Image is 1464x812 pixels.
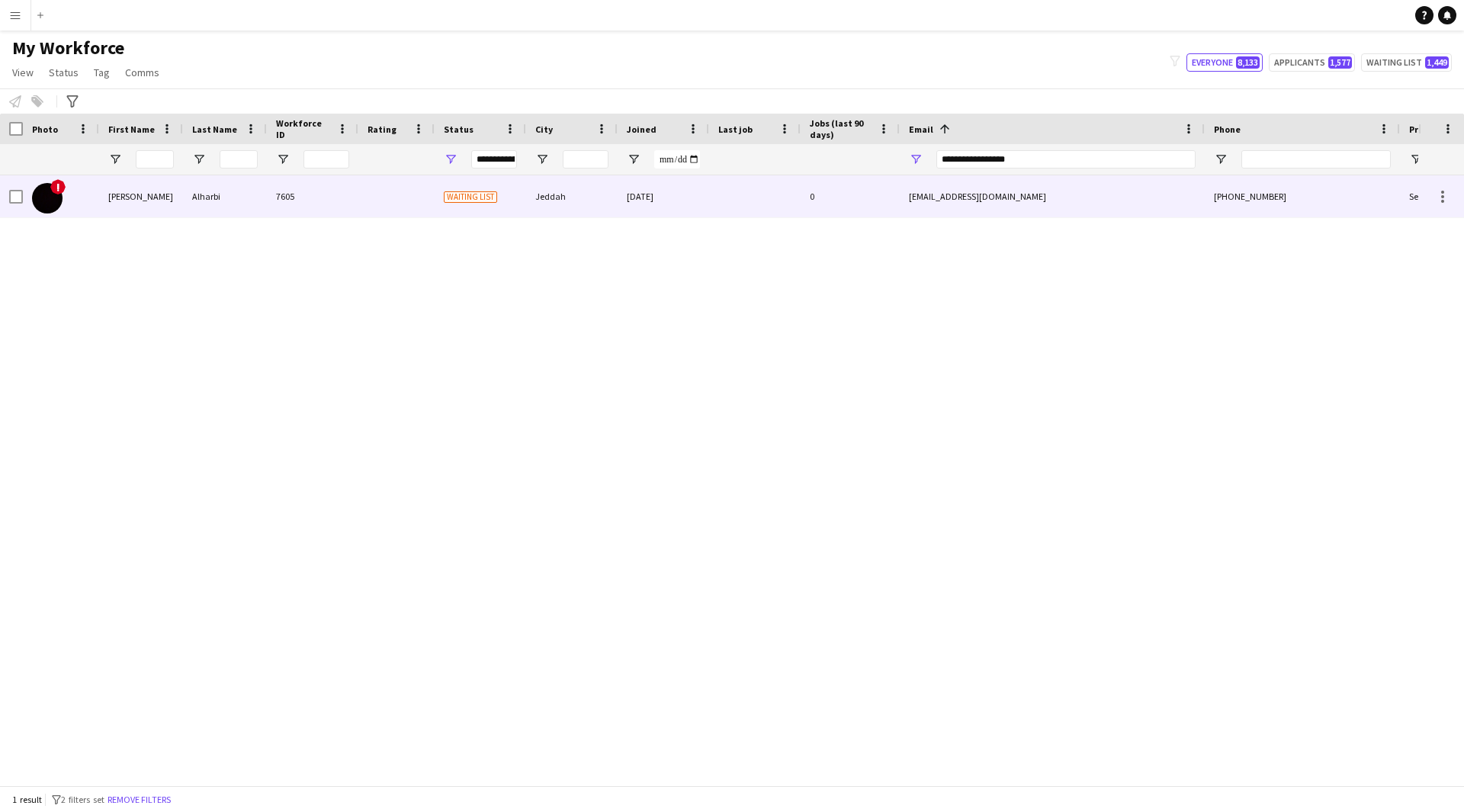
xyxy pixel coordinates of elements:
div: Jeddah [526,175,618,217]
button: Open Filter Menu [192,152,206,166]
app-action-btn: Advanced filters [63,92,82,111]
a: Comms [119,63,165,82]
span: 8,133 [1236,56,1260,69]
input: Workforce ID Filter Input [303,150,349,168]
span: 1,577 [1328,56,1352,69]
span: Comms [125,66,159,79]
button: Open Filter Menu [444,152,457,166]
div: [EMAIL_ADDRESS][DOMAIN_NAME] [900,175,1205,217]
span: City [535,124,553,135]
span: 1,449 [1425,56,1449,69]
span: Waiting list [444,191,497,203]
span: Jobs (last 90 days) [810,117,872,140]
input: Joined Filter Input [654,150,700,168]
span: ! [50,179,66,194]
button: Open Filter Menu [909,152,923,166]
button: Remove filters [104,791,174,808]
input: Phone Filter Input [1241,150,1391,168]
span: Rating [368,124,396,135]
input: Last Name Filter Input [220,150,258,168]
button: Open Filter Menu [1409,152,1423,166]
button: Waiting list1,449 [1361,53,1452,72]
span: Joined [627,124,657,135]
input: City Filter Input [563,150,608,168]
div: [PHONE_NUMBER] [1205,175,1400,217]
span: My Workforce [12,37,124,59]
div: Alharbi [183,175,267,217]
img: Aziz Alharbi [32,183,63,213]
a: Status [43,63,85,82]
input: Email Filter Input [936,150,1196,168]
span: Workforce ID [276,117,331,140]
span: Email [909,124,933,135]
span: Last Name [192,124,237,135]
span: Status [49,66,79,79]
a: View [6,63,40,82]
span: Tag [94,66,110,79]
span: View [12,66,34,79]
span: Status [444,124,474,135]
button: Applicants1,577 [1269,53,1355,72]
button: Open Filter Menu [108,152,122,166]
button: Open Filter Menu [1214,152,1228,166]
button: Open Filter Menu [535,152,549,166]
button: Open Filter Menu [276,152,290,166]
button: Everyone8,133 [1186,53,1263,72]
span: Last job [718,124,753,135]
span: Phone [1214,124,1241,135]
div: 7605 [267,175,358,217]
span: Profile [1409,124,1440,135]
button: Open Filter Menu [627,152,640,166]
div: [PERSON_NAME] [99,175,183,217]
input: First Name Filter Input [136,150,174,168]
div: [DATE] [618,175,709,217]
span: First Name [108,124,155,135]
a: Tag [88,63,116,82]
span: Photo [32,124,58,135]
span: 2 filters set [61,794,104,805]
div: 0 [801,175,900,217]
